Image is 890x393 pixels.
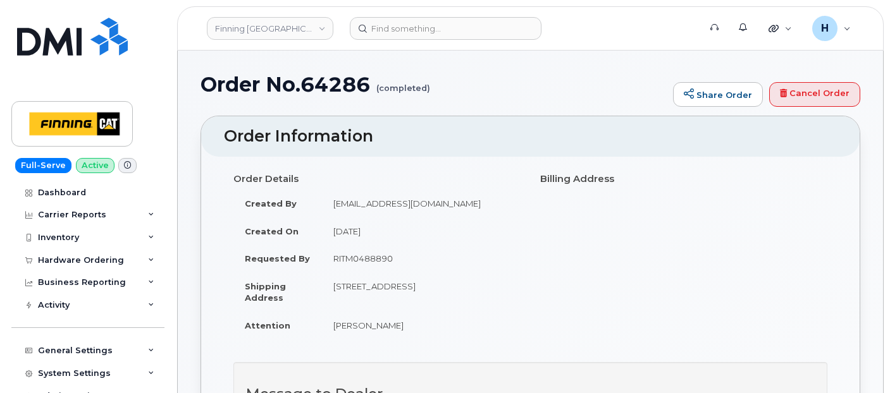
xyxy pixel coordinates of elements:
strong: Shipping Address [245,281,286,303]
h4: Order Details [233,174,521,184]
a: Cancel Order [769,82,860,107]
small: (completed) [376,73,430,93]
a: Share Order [673,82,763,107]
strong: Requested By [245,253,310,263]
h1: Order No.64286 [201,73,667,95]
td: [EMAIL_ADDRESS][DOMAIN_NAME] [322,190,521,217]
td: [STREET_ADDRESS] [322,272,521,311]
strong: Attention [245,320,290,330]
strong: Created By [245,198,297,209]
td: RITM0488890 [322,245,521,272]
h4: Billing Address [540,174,828,184]
td: [DATE] [322,217,521,245]
td: [PERSON_NAME] [322,311,521,339]
h2: Order Information [224,128,837,145]
strong: Created On [245,226,299,236]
